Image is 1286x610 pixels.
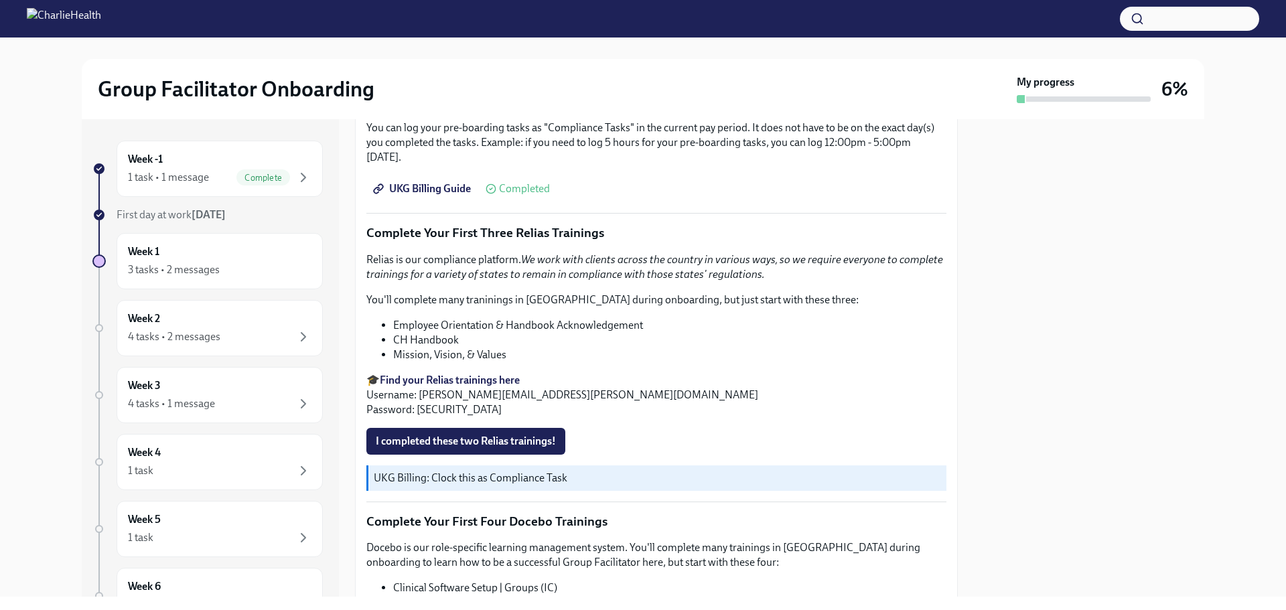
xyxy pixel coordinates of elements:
a: Week 24 tasks • 2 messages [92,300,323,356]
em: We work with clients across the country in various ways, so we require everyone to complete train... [366,253,943,281]
div: 1 task [128,463,153,478]
a: Week 51 task [92,501,323,557]
h6: Week 5 [128,512,161,527]
li: Charlie Health Essentials (IC) [393,595,946,610]
p: Relias is our compliance platform. [366,252,946,282]
p: You'll complete many traninings in [GEOGRAPHIC_DATA] during onboarding, but just start with these... [366,293,946,307]
div: 1 task [128,530,153,545]
span: UKG Billing Guide [376,182,471,196]
p: Complete Your First Four Docebo Trainings [366,513,946,530]
strong: My progress [1017,75,1074,90]
a: Week -11 task • 1 messageComplete [92,141,323,197]
li: Clinical Software Setup | Groups (IC) [393,581,946,595]
span: I completed these two Relias trainings! [376,435,556,448]
a: Week 13 tasks • 2 messages [92,233,323,289]
strong: [DATE] [192,208,226,221]
img: CharlieHealth [27,8,101,29]
h6: Week 6 [128,579,161,594]
a: Week 41 task [92,434,323,490]
span: Completed [499,183,550,194]
span: Complete [236,173,290,183]
h6: Week -1 [128,152,163,167]
li: Employee Orientation & Handbook Acknowledgement [393,318,946,333]
h6: Week 4 [128,445,161,460]
a: Find your Relias trainings here [380,374,520,386]
div: 3 tasks • 2 messages [128,262,220,277]
div: 1 task • 1 message [128,170,209,185]
span: First day at work [117,208,226,221]
button: I completed these two Relias trainings! [366,428,565,455]
h6: Week 2 [128,311,160,326]
p: Complete Your First Three Relias Trainings [366,224,946,242]
h6: Week 3 [128,378,161,393]
p: 🎓 Username: [PERSON_NAME][EMAIL_ADDRESS][PERSON_NAME][DOMAIN_NAME] Password: [SECURITY_DATA] [366,373,946,417]
li: CH Handbook [393,333,946,348]
a: UKG Billing Guide [366,175,480,202]
h3: 6% [1161,77,1188,101]
li: Mission, Vision, & Values [393,348,946,362]
p: UKG Billing: Clock this as Compliance Task [374,471,941,485]
h6: Week 1 [128,244,159,259]
p: You can log your pre-boarding tasks as "Compliance Tasks" in the current pay period. It does not ... [366,121,946,165]
p: Docebo is our role-specific learning management system. You'll complete many trainings in [GEOGRA... [366,540,946,570]
h2: Group Facilitator Onboarding [98,76,374,102]
a: Week 34 tasks • 1 message [92,367,323,423]
div: 4 tasks • 1 message [128,396,215,411]
a: First day at work[DATE] [92,208,323,222]
div: 4 tasks • 2 messages [128,329,220,344]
